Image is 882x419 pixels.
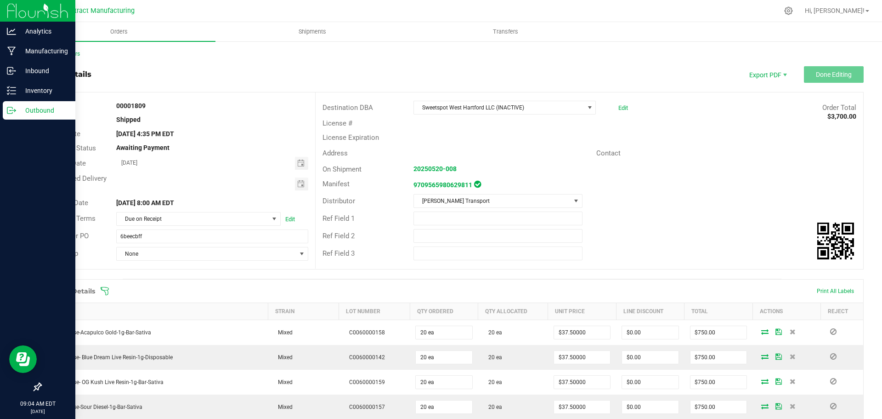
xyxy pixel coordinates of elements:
strong: 9709565980629811 [413,181,472,189]
a: 20250520-008 [413,165,457,172]
span: Lighthouse-Sour Diesel-1g-Bar-Sativa [47,404,142,410]
span: [PERSON_NAME] Transport [414,195,570,207]
p: 09:04 AM EDT [4,400,71,408]
span: Save Order Detail [772,329,786,334]
span: 20 ea [484,329,502,336]
span: Delete Order Detail [786,329,799,334]
inline-svg: Inbound [7,66,16,75]
span: Distributor [322,197,355,205]
span: Hi, [PERSON_NAME]! [805,7,865,14]
input: 0 [554,326,610,339]
span: Orders [98,28,140,36]
span: Save Order Detail [772,354,786,359]
span: Delete Order Detail [786,379,799,384]
span: Mixed [273,379,293,385]
p: Analytics [16,26,71,37]
strong: [DATE] 8:00 AM EDT [116,199,174,207]
span: Order Total [822,103,856,112]
span: Lighthouse- OG Kush Live Resin-1g-Bar-Sativa [47,379,164,385]
span: Delete Order Detail [786,354,799,359]
span: C0060000157 [345,404,385,410]
span: On Shipment [322,165,362,173]
input: 0 [416,401,472,413]
span: 20 ea [484,354,502,361]
a: Transfers [409,22,602,41]
span: License Expiration [322,133,379,142]
inline-svg: Outbound [7,106,16,115]
input: 0 [554,401,610,413]
img: Scan me! [817,223,854,259]
span: Lighthouse-Acapulco Gold-1g-Bar-Sativa [47,329,151,336]
a: Edit [618,104,628,111]
span: CT Contract Manufacturing [53,7,135,15]
span: Destination DBA [322,103,373,112]
th: Reject [821,303,863,320]
span: Toggle calendar [295,157,308,170]
strong: 00001809 [116,102,146,109]
span: Ref Field 1 [322,214,355,223]
span: Reject Inventory [826,403,840,409]
input: 0 [416,351,472,364]
strong: $3,700.00 [827,113,856,120]
span: In Sync [474,179,481,189]
span: Ref Field 2 [322,232,355,240]
span: C0060000158 [345,329,385,336]
span: 20 ea [484,404,502,410]
p: Inventory [16,85,71,96]
span: Done Editing [816,71,852,78]
span: Mixed [273,329,293,336]
p: [DATE] [4,408,71,415]
input: 0 [690,376,746,389]
span: Save Order Detail [772,379,786,384]
span: Ref Field 3 [322,249,355,258]
span: Shipments [286,28,339,36]
p: Inbound [16,65,71,76]
th: Total [684,303,752,320]
input: 0 [416,326,472,339]
input: 0 [622,351,678,364]
span: Sweetspot West Hartford LLC (INACTIVE) [414,101,584,114]
span: Mixed [273,354,293,361]
inline-svg: Analytics [7,27,16,36]
th: Strain [268,303,339,320]
button: Done Editing [804,66,864,83]
span: Manifest [322,180,350,188]
span: Lighthouse- Blue Dream Live Resin-1g-Disposable [47,354,173,361]
input: 0 [554,376,610,389]
th: Item [41,303,268,320]
input: 0 [622,326,678,339]
span: License # [322,119,352,127]
span: Contact [596,149,621,157]
span: Toggle calendar [295,178,308,190]
input: 0 [622,376,678,389]
input: 0 [690,326,746,339]
span: None [117,247,296,260]
span: Due on Receipt [117,212,269,225]
th: Line Discount [616,303,684,320]
span: Address [322,149,348,157]
li: Export PDF [740,66,795,83]
inline-svg: Manufacturing [7,46,16,56]
span: 20 ea [484,379,502,385]
th: Qty Ordered [410,303,478,320]
th: Qty Allocated [478,303,548,320]
a: Shipments [215,22,409,41]
inline-svg: Inventory [7,86,16,95]
span: Requested Delivery Date [48,174,107,193]
span: Transfers [481,28,531,36]
span: Reject Inventory [826,379,840,384]
a: Orders [22,22,215,41]
input: 0 [554,351,610,364]
span: Delete Order Detail [786,403,799,409]
input: 0 [690,401,746,413]
span: Save Order Detail [772,403,786,409]
strong: Shipped [116,116,141,123]
strong: Awaiting Payment [116,144,170,151]
iframe: Resource center [9,345,37,373]
strong: [DATE] 4:35 PM EDT [116,130,174,138]
a: Edit [285,216,295,223]
th: Actions [752,303,820,320]
span: Reject Inventory [826,354,840,359]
